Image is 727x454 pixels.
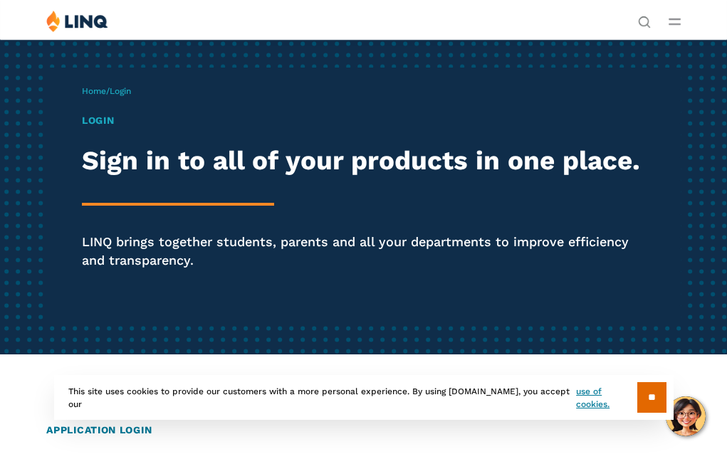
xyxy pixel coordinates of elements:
h1: Login [82,113,645,128]
a: Home [82,86,106,96]
a: use of cookies. [576,385,637,411]
button: Open Search Bar [638,14,651,27]
nav: Utility Navigation [638,10,651,27]
p: LINQ brings together students, parents and all your departments to improve efficiency and transpa... [82,233,645,269]
span: / [82,86,131,96]
button: Open Main Menu [669,14,681,29]
span: Login [110,86,131,96]
button: Hello, have a question? Let’s chat. [666,396,706,436]
div: This site uses cookies to provide our customers with a more personal experience. By using [DOMAIN... [54,375,674,420]
h2: Sign in to all of your products in one place. [82,146,645,176]
img: LINQ | K‑12 Software [46,10,108,32]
